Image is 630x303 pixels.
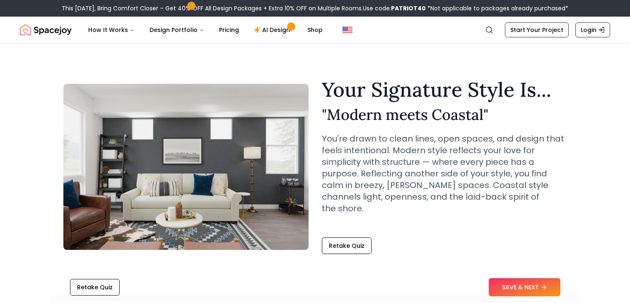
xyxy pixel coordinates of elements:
nav: Main [82,22,329,38]
h1: Your Signature Style Is... [322,80,567,100]
span: *Not applicable to packages already purchased* [426,4,568,12]
img: Modern meets Coastal Style Example [63,84,309,250]
button: Retake Quiz [322,237,372,254]
img: Spacejoy Logo [20,22,72,38]
nav: Global [20,17,610,43]
a: Shop [301,22,329,38]
button: SAVE & NEXT [489,278,560,296]
a: Login [575,22,610,37]
a: Spacejoy [20,22,72,38]
b: PATRIOT40 [391,4,426,12]
button: Design Portfolio [143,22,211,38]
a: Start Your Project [505,22,569,37]
span: Use code: [363,4,426,12]
div: This [DATE], Bring Comfort Closer – Get 40% OFF All Design Packages + Extra 10% OFF on Multiple R... [62,4,568,12]
button: How It Works [82,22,141,38]
a: Pricing [212,22,246,38]
p: You're drawn to clean lines, open spaces, and design that feels intentional. Modern style reflect... [322,133,567,214]
button: Retake Quiz [70,279,120,296]
a: AI Design [247,22,299,38]
h2: " Modern meets Coastal " [322,106,567,123]
img: United States [343,25,352,35]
